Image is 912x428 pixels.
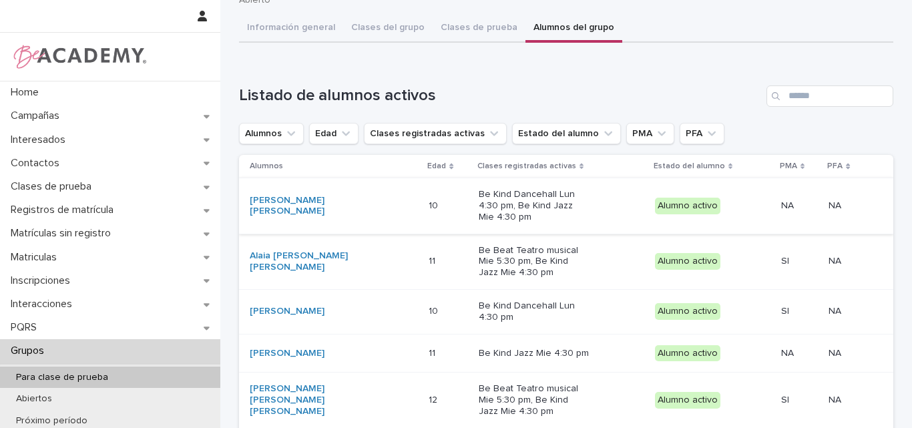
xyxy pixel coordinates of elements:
p: Interacciones [5,298,83,310]
p: PQRS [5,321,47,334]
tr: [PERSON_NAME] [PERSON_NAME] 1010 Be Kind Dancehall Lun 4:30 pm, Be Kind Jazz Mie 4:30 pmAlumno ac... [239,178,893,234]
p: Abiertos [5,393,63,405]
p: PMA [780,159,797,174]
p: NA [829,345,844,359]
p: NA [781,345,796,359]
p: Estado del alumno [654,159,725,174]
p: Clases de prueba [5,180,102,193]
a: [PERSON_NAME] [250,348,324,359]
button: PFA [680,123,724,144]
input: Search [766,85,893,107]
p: Home [5,86,49,99]
p: Grupos [5,345,55,357]
p: Edad [427,159,446,174]
div: Alumno activo [655,303,720,320]
p: Inscripciones [5,274,81,287]
p: Be Kind Dancehall Lun 4:30 pm, Be Kind Jazz Mie 4:30 pm [479,189,590,222]
tr: [PERSON_NAME] 1010 Be Kind Dancehall Lun 4:30 pmAlumno activoSISI NANA [239,289,893,334]
button: Clases del grupo [343,15,433,43]
h1: Listado de alumnos activos [239,86,761,105]
p: 12 [429,392,440,406]
button: Estado del alumno [512,123,621,144]
button: Edad [309,123,359,144]
a: [PERSON_NAME] [PERSON_NAME] [250,195,361,218]
p: Registros de matrícula [5,204,124,216]
p: Alumnos [250,159,283,174]
a: Alaia [PERSON_NAME] [PERSON_NAME] [250,250,361,273]
p: 10 [429,303,441,317]
p: Contactos [5,157,70,170]
p: PFA [827,159,843,174]
tr: [PERSON_NAME] 1111 Be Kind Jazz Mie 4:30 pmAlumno activoNANA NANA [239,334,893,373]
div: Alumno activo [655,345,720,362]
button: Información general [239,15,343,43]
div: Alumno activo [655,392,720,409]
div: Alumno activo [655,198,720,214]
p: NA [829,392,844,406]
p: Próximo período [5,415,98,427]
p: SI [781,392,792,406]
button: Alumnos [239,123,304,144]
a: [PERSON_NAME] [250,306,324,317]
div: Alumno activo [655,253,720,270]
p: 10 [429,198,441,212]
button: PMA [626,123,674,144]
p: Matrículas sin registro [5,227,122,240]
button: Alumnos del grupo [525,15,622,43]
p: Para clase de prueba [5,372,119,383]
p: Be Kind Dancehall Lun 4:30 pm [479,300,590,323]
p: Be Kind Jazz Mie 4:30 pm [479,348,590,359]
p: NA [829,303,844,317]
p: Be Beat Teatro musical Mie 5:30 pm, Be Kind Jazz Mie 4:30 pm [479,245,590,278]
p: SI [781,303,792,317]
p: NA [829,198,844,212]
p: Be Beat Teatro musical Mie 5:30 pm, Be Kind Jazz Mie 4:30 pm [479,383,590,417]
a: [PERSON_NAME] [PERSON_NAME] [PERSON_NAME] [250,383,361,417]
button: Clases registradas activas [364,123,507,144]
img: WPrjXfSUmiLcdUfaYY4Q [11,43,148,70]
p: Matriculas [5,251,67,264]
p: 11 [429,253,438,267]
p: NA [781,198,796,212]
p: Clases registradas activas [477,159,576,174]
p: SI [781,253,792,267]
tr: Alaia [PERSON_NAME] [PERSON_NAME] 1111 Be Beat Teatro musical Mie 5:30 pm, Be Kind Jazz Mie 4:30 ... [239,234,893,289]
p: Interesados [5,134,76,146]
p: Campañas [5,110,70,122]
p: 11 [429,345,438,359]
tr: [PERSON_NAME] [PERSON_NAME] [PERSON_NAME] 1212 Be Beat Teatro musical Mie 5:30 pm, Be Kind Jazz M... [239,373,893,428]
p: NA [829,253,844,267]
button: Clases de prueba [433,15,525,43]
